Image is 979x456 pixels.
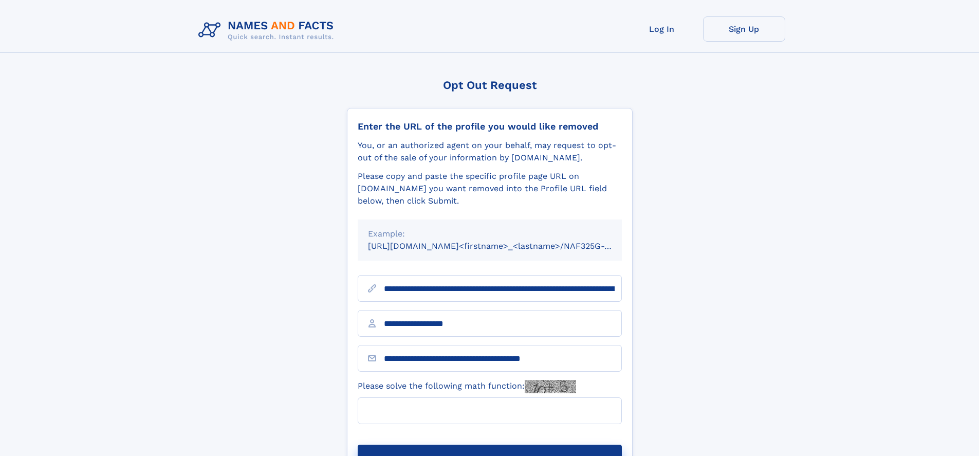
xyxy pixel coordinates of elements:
[621,16,703,42] a: Log In
[368,228,612,240] div: Example:
[347,79,633,92] div: Opt Out Request
[358,121,622,132] div: Enter the URL of the profile you would like removed
[358,170,622,207] div: Please copy and paste the specific profile page URL on [DOMAIN_NAME] you want removed into the Pr...
[358,139,622,164] div: You, or an authorized agent on your behalf, may request to opt-out of the sale of your informatio...
[358,380,576,393] label: Please solve the following math function:
[703,16,785,42] a: Sign Up
[368,241,641,251] small: [URL][DOMAIN_NAME]<firstname>_<lastname>/NAF325G-xxxxxxxx
[194,16,342,44] img: Logo Names and Facts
